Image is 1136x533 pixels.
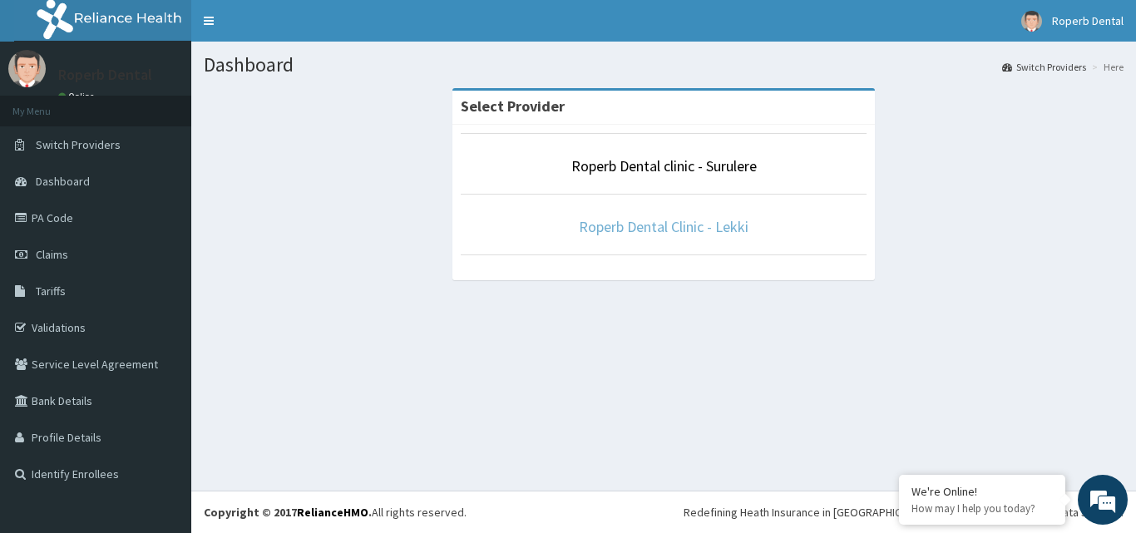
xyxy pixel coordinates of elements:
span: Tariffs [36,284,66,299]
a: Switch Providers [1002,60,1086,74]
footer: All rights reserved. [191,491,1136,533]
li: Here [1088,60,1124,74]
div: We're Online! [911,484,1053,499]
img: User Image [8,50,46,87]
a: Roperb Dental clinic - Surulere [571,156,757,175]
p: How may I help you today? [911,501,1053,516]
div: Redefining Heath Insurance in [GEOGRAPHIC_DATA] using Telemedicine and Data Science! [684,504,1124,521]
p: Roperb Dental [58,67,152,82]
h1: Dashboard [204,54,1124,76]
span: Claims [36,247,68,262]
span: Roperb Dental [1052,13,1124,28]
strong: Select Provider [461,96,565,116]
strong: Copyright © 2017 . [204,505,372,520]
span: Switch Providers [36,137,121,152]
span: Dashboard [36,174,90,189]
a: RelianceHMO [297,505,368,520]
img: User Image [1021,11,1042,32]
a: Roperb Dental Clinic - Lekki [579,217,748,236]
a: Online [58,91,98,102]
